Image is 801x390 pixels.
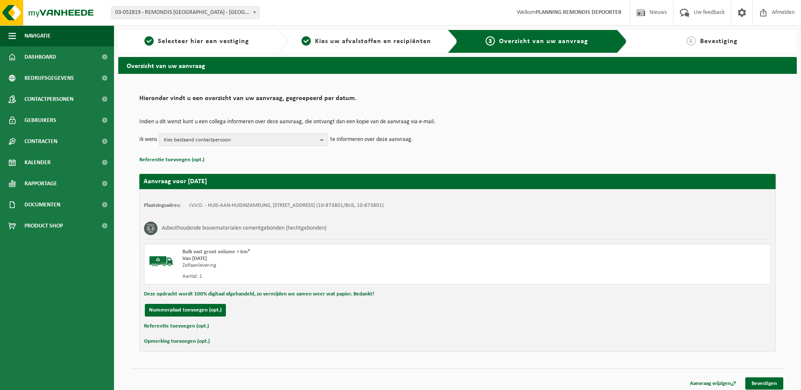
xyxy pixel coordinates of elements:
[24,68,74,89] span: Bedrijfsgegevens
[292,36,441,46] a: 2Kies uw afvalstoffen en recipiënten
[745,377,783,390] a: Bevestigen
[24,131,57,152] span: Contracten
[499,38,588,45] span: Overzicht van uw aanvraag
[144,36,154,46] span: 1
[182,273,491,280] div: Aantal: 1
[24,46,56,68] span: Dashboard
[144,321,209,332] button: Referentie toevoegen (opt.)
[158,38,249,45] span: Selecteer hier een vestiging
[486,36,495,46] span: 3
[189,202,384,209] td: I.V.V.O. - HUIS-AAN-HUISINZAMELING, [STREET_ADDRESS] (10-873801/BUS, 10-873801)
[301,36,311,46] span: 2
[684,377,743,390] a: Aanvraag wijzigen
[112,7,259,19] span: 03-052819 - REMONDIS WEST-VLAANDEREN - OOSTENDE
[139,119,776,125] p: Indien u dit wenst kunt u een collega informeren over deze aanvraag, die ontvangt dan een kopie v...
[122,36,271,46] a: 1Selecteer hier een vestiging
[159,133,328,146] button: Kies bestaand contactpersoon
[144,289,374,300] button: Deze opdracht wordt 100% digitaal afgehandeld, zo vermijden we samen weer wat papier. Bedankt!
[24,110,56,131] span: Gebruikers
[139,154,204,165] button: Referentie toevoegen (opt.)
[24,152,51,173] span: Kalender
[24,215,63,236] span: Product Shop
[182,249,250,255] span: Bulk vast groot volume > 6m³
[330,133,413,146] p: te informeren over deze aanvraag.
[164,134,317,146] span: Kies bestaand contactpersoon
[24,194,60,215] span: Documenten
[700,38,738,45] span: Bevestiging
[24,173,57,194] span: Rapportage
[111,6,259,19] span: 03-052819 - REMONDIS WEST-VLAANDEREN - OOSTENDE
[145,304,226,317] button: Nummerplaat toevoegen (opt.)
[139,95,776,106] h2: Hieronder vindt u een overzicht van uw aanvraag, gegroepeerd per datum.
[144,336,210,347] button: Opmerking toevoegen (opt.)
[149,249,174,274] img: BL-SO-LV.png
[536,9,622,16] strong: PLANNING REMONDIS DEPOORTER
[144,178,207,185] strong: Aanvraag voor [DATE]
[24,89,73,110] span: Contactpersonen
[182,262,491,269] div: Zelfaanlevering
[162,222,326,235] h3: Asbesthoudende bouwmaterialen cementgebonden (hechtgebonden)
[118,57,797,73] h2: Overzicht van uw aanvraag
[24,25,51,46] span: Navigatie
[315,38,431,45] span: Kies uw afvalstoffen en recipiënten
[139,133,157,146] p: Ik wens
[144,203,181,208] strong: Plaatsingsadres:
[182,256,207,261] strong: Van [DATE]
[687,36,696,46] span: 4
